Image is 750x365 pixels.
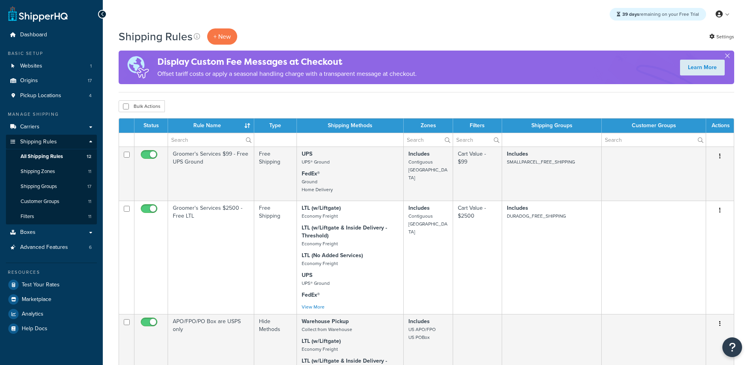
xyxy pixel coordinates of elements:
[6,135,97,149] a: Shipping Rules
[602,119,706,133] th: Customer Groups
[6,240,97,255] a: Advanced Features 6
[6,135,97,225] li: Shipping Rules
[453,201,502,314] td: Cart Value - $2500
[302,337,341,345] strong: LTL (w/Liftgate)
[6,278,97,292] li: Test Your Rates
[20,32,47,38] span: Dashboard
[157,55,417,68] h4: Display Custom Fee Messages at Checkout
[302,204,341,212] strong: LTL (w/Liftgate)
[254,119,297,133] th: Type
[6,194,97,209] li: Customer Groups
[302,224,387,240] strong: LTL (w/Liftgate & Inside Delivery - Threshold)
[302,240,338,247] small: Economy Freight
[168,133,254,147] input: Search
[408,326,436,341] small: US APO/FPO US POBox
[254,147,297,201] td: Free Shipping
[22,282,60,288] span: Test Your Rates
[302,251,363,260] strong: LTL (No Added Services)
[507,213,566,220] small: DURADOG_FREE_SHIPPING
[680,60,725,75] a: Learn More
[89,244,92,251] span: 6
[157,68,417,79] p: Offset tariff costs or apply a seasonal handling charge with a transparent message at checkout.
[6,164,97,179] a: Shipping Zones 11
[6,111,97,118] div: Manage Shipping
[6,194,97,209] a: Customer Groups 11
[90,63,92,70] span: 1
[6,88,97,103] a: Pickup Locations 4
[453,133,502,147] input: Search
[408,150,430,158] strong: Includes
[408,213,448,235] small: Contiguous [GEOGRAPHIC_DATA]
[6,225,97,240] a: Boxes
[21,198,59,205] span: Customer Groups
[6,164,97,179] li: Shipping Zones
[302,317,349,325] strong: Warehouse Pickup
[6,28,97,42] li: Dashboard
[408,317,430,325] strong: Includes
[21,153,63,160] span: All Shipping Rules
[602,133,706,147] input: Search
[453,147,502,201] td: Cart Value - $99
[134,119,168,133] th: Status
[408,204,430,212] strong: Includes
[22,325,47,332] span: Help Docs
[6,149,97,164] a: All Shipping Rules 12
[22,296,51,303] span: Marketplace
[88,77,92,84] span: 17
[6,209,97,224] li: Filters
[302,213,338,220] small: Economy Freight
[709,31,734,42] a: Settings
[302,178,333,193] small: Ground Home Delivery
[20,92,61,99] span: Pickup Locations
[22,311,43,318] span: Analytics
[507,150,528,158] strong: Includes
[6,88,97,103] li: Pickup Locations
[404,133,453,147] input: Search
[302,271,312,279] strong: UPS
[302,303,325,310] a: View More
[8,6,68,22] a: ShipperHQ Home
[622,11,639,18] strong: 39 days
[21,183,57,190] span: Shipping Groups
[6,307,97,321] a: Analytics
[302,169,320,178] strong: FedEx®
[168,119,254,133] th: Rule Name : activate to sort column ascending
[20,77,38,84] span: Origins
[610,8,706,21] div: remaining on your Free Trial
[302,346,338,353] small: Economy Freight
[21,213,34,220] span: Filters
[6,240,97,255] li: Advanced Features
[302,260,338,267] small: Economy Freight
[6,179,97,194] a: Shipping Groups 17
[404,119,453,133] th: Zones
[722,337,742,357] button: Open Resource Center
[87,183,91,190] span: 17
[88,198,91,205] span: 11
[507,204,528,212] strong: Includes
[6,50,97,57] div: Basic Setup
[706,119,734,133] th: Actions
[6,73,97,88] a: Origins 17
[6,209,97,224] a: Filters 11
[20,244,68,251] span: Advanced Features
[6,292,97,307] li: Marketplace
[6,269,97,276] div: Resources
[20,229,36,236] span: Boxes
[6,120,97,134] li: Carriers
[119,29,193,44] h1: Shipping Rules
[88,168,91,175] span: 11
[408,158,448,181] small: Contiguous [GEOGRAPHIC_DATA]
[20,63,42,70] span: Websites
[21,168,55,175] span: Shipping Zones
[302,150,312,158] strong: UPS
[119,51,157,84] img: duties-banner-06bc72dcb5fe05cb3f9472aba00be2ae8eb53ab6f0d8bb03d382ba314ac3c341.png
[6,59,97,73] li: Websites
[207,28,237,45] p: + New
[88,213,91,220] span: 11
[6,179,97,194] li: Shipping Groups
[89,92,92,99] span: 4
[6,322,97,336] a: Help Docs
[302,291,320,299] strong: FedEx®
